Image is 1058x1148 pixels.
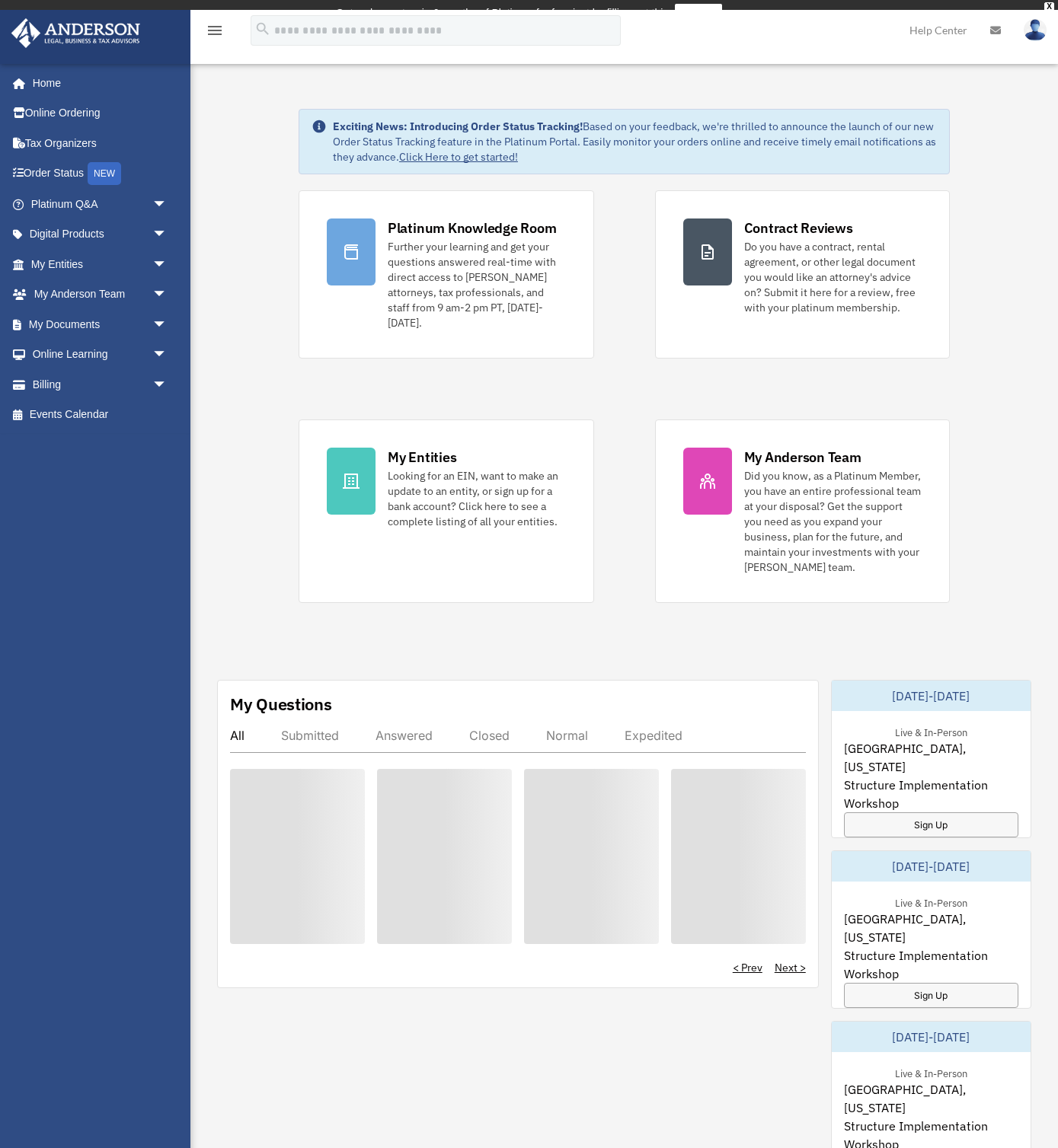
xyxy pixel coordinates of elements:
[336,4,669,22] div: Get a chance to win 6 months of Platinum for free just by filling out this
[11,158,190,190] a: Order StatusNEW
[11,279,190,310] a: My Anderson Teamarrow_drop_down
[744,218,853,238] div: Contract Reviews
[775,960,806,975] a: Next >
[844,1080,1018,1117] span: [GEOGRAPHIC_DATA], [US_STATE]
[733,960,762,975] a: < Prev
[675,4,722,22] a: survey
[11,98,190,129] a: Online Ordering
[333,120,583,133] strong: Exciting News: Introducing Order Status Tracking!
[388,218,557,238] div: Platinum Knowledge Room
[11,128,190,158] a: Tax Organizers
[844,983,1018,1008] a: Sign Up
[206,27,224,40] a: menu
[744,239,922,315] div: Do you have a contract, rental agreement, or other legal document you would like an attorney's ad...
[11,219,190,250] a: Digital Productsarrow_drop_down
[655,419,951,603] a: My Anderson Team Did you know, as a Platinum Member, you have an entire professional team at your...
[844,776,1018,812] span: Structure Implementation Workshop
[11,68,183,98] a: Home
[299,190,594,359] a: Platinum Knowledge Room Further your learning and get your questions answered real-time with dire...
[152,279,183,311] span: arrow_drop_down
[883,1064,980,1080] div: Live & In-Person
[744,468,922,575] div: Did you know, as a Platinum Member, you have an entire professional team at your disposal? Get th...
[7,18,145,48] img: Anderson Advisors Platinum Portal
[546,728,588,743] div: Normal
[625,728,682,743] div: Expedited
[388,239,566,330] div: Further your learning and get your questions answered real-time with direct access to [PERSON_NAM...
[399,150,518,164] a: Click Here to get started!
[152,309,183,340] span: arrow_drop_down
[152,189,183,220] span: arrow_drop_down
[388,448,456,467] div: My Entities
[11,369,190,400] a: Billingarrow_drop_down
[230,693,332,716] div: My Questions
[11,309,190,340] a: My Documentsarrow_drop_down
[11,340,190,370] a: Online Learningarrow_drop_down
[832,681,1031,711] div: [DATE]-[DATE]
[388,468,566,529] div: Looking for an EIN, want to make an update to an entity, or sign up for a bank account? Click her...
[883,894,980,910] div: Live & In-Person
[376,728,433,743] div: Answered
[333,119,937,164] div: Based on your feedback, we're thrilled to announce the launch of our new Order Status Tracking fe...
[844,910,1018,946] span: [GEOGRAPHIC_DATA], [US_STATE]
[744,448,861,467] div: My Anderson Team
[152,369,183,400] span: arrow_drop_down
[883,723,980,739] div: Live & In-Person
[11,249,190,279] a: My Entitiesarrow_drop_down
[655,190,951,359] a: Contract Reviews Do you have a contract, rental agreement, or other legal document you would like...
[230,728,245,743] div: All
[844,946,1018,983] span: Structure Implementation Workshop
[281,728,339,743] div: Submitted
[1024,19,1047,41] img: User Pic
[152,340,183,371] span: arrow_drop_down
[11,189,190,219] a: Platinum Q&Aarrow_drop_down
[152,249,183,280] span: arrow_drop_down
[1044,2,1054,11] div: close
[469,728,510,743] div: Closed
[11,400,190,430] a: Events Calendar
[832,1022,1031,1052] div: [DATE]-[DATE]
[844,812,1018,837] a: Sign Up
[88,162,121,185] div: NEW
[152,219,183,250] span: arrow_drop_down
[206,21,224,40] i: menu
[254,21,271,37] i: search
[832,851,1031,882] div: [DATE]-[DATE]
[844,739,1018,776] span: [GEOGRAPHIC_DATA], [US_STATE]
[299,419,594,603] a: My Entities Looking for an EIN, want to make an update to an entity, or sign up for a bank accoun...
